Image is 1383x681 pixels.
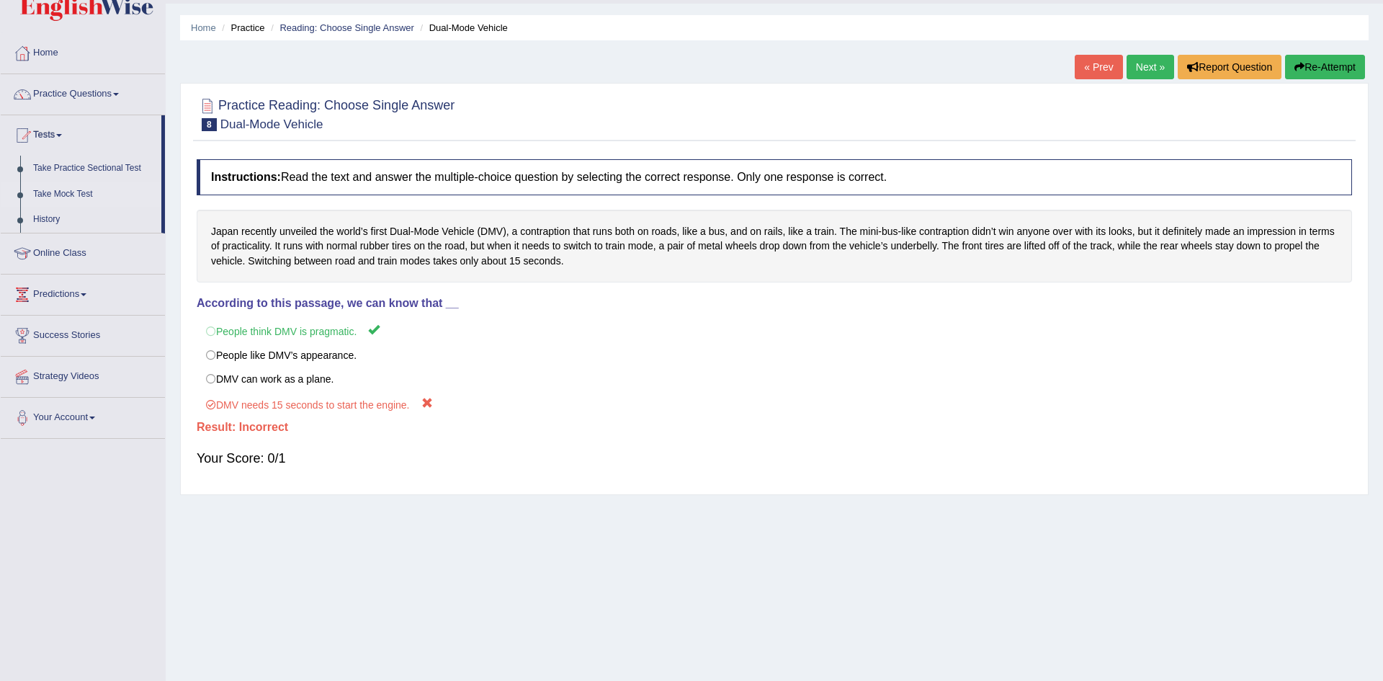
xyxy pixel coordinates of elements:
[197,441,1352,476] div: Your Score: 0/1
[27,207,161,233] a: History
[1,233,165,270] a: Online Class
[1,275,165,311] a: Predictions
[202,118,217,131] span: 8
[197,210,1352,283] div: Japan recently unveiled the world’s first Dual-Mode Vehicle (DMV), a contraption that runs both o...
[197,317,1352,344] label: People think DMV is pragmatic.
[197,343,1352,368] label: People like DMV’s appearance.
[191,22,216,33] a: Home
[197,421,1352,434] h4: Result:
[197,159,1352,195] h4: Read the text and answer the multiple-choice question by selecting the correct response. Only one...
[220,117,323,131] small: Dual-Mode Vehicle
[197,297,1352,310] h4: According to this passage, we can know that __
[1285,55,1365,79] button: Re-Attempt
[197,95,455,131] h2: Practice Reading: Choose Single Answer
[1127,55,1174,79] a: Next »
[197,367,1352,391] label: DMV can work as a plane.
[27,182,161,208] a: Take Mock Test
[27,156,161,182] a: Take Practice Sectional Test
[1,316,165,352] a: Success Stories
[211,171,281,183] b: Instructions:
[218,21,264,35] li: Practice
[1,357,165,393] a: Strategy Videos
[1075,55,1122,79] a: « Prev
[416,21,507,35] li: Dual-Mode Vehicle
[1,33,165,69] a: Home
[1,398,165,434] a: Your Account
[1178,55,1281,79] button: Report Question
[279,22,413,33] a: Reading: Choose Single Answer
[1,115,161,151] a: Tests
[1,74,165,110] a: Practice Questions
[197,391,1352,417] label: DMV needs 15 seconds to start the engine.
